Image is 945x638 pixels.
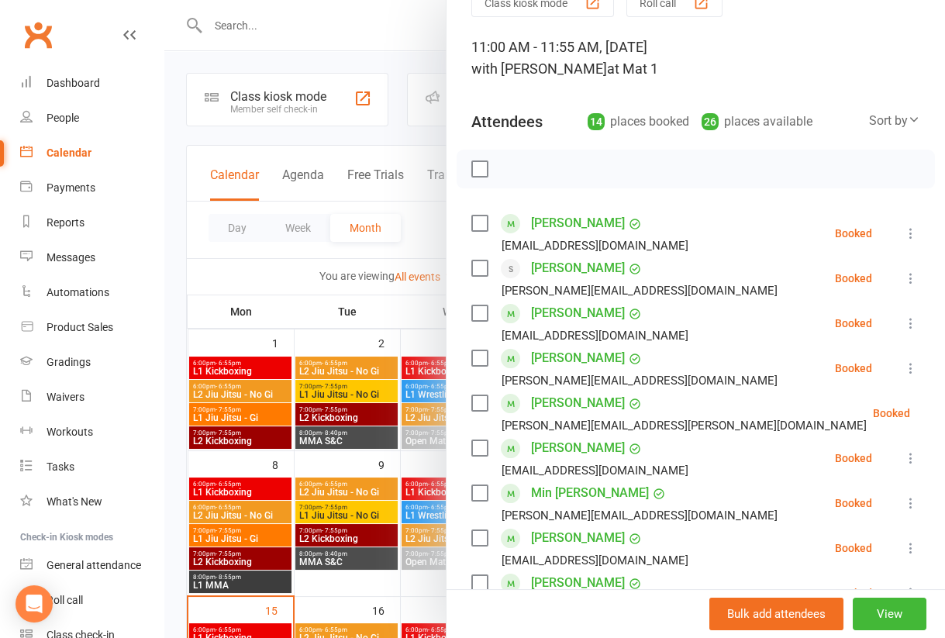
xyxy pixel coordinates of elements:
div: Waivers [47,391,84,403]
div: Booked [835,273,872,284]
div: Dashboard [47,77,100,89]
div: Booked [835,543,872,554]
a: [PERSON_NAME] [531,526,625,550]
div: Automations [47,286,109,298]
div: Open Intercom Messenger [16,585,53,622]
div: places booked [588,111,689,133]
a: Workouts [20,415,164,450]
div: Workouts [47,426,93,438]
a: Reports [20,205,164,240]
div: Payments [47,181,95,194]
div: Booked [873,408,910,419]
div: [EMAIL_ADDRESS][DOMAIN_NAME] [502,326,688,346]
div: Booked [835,453,872,464]
div: [PERSON_NAME][EMAIL_ADDRESS][DOMAIN_NAME] [502,505,778,526]
div: Messages [47,251,95,264]
a: Min [PERSON_NAME] [531,481,649,505]
div: General attendance [47,559,141,571]
div: 14 [588,113,605,130]
div: Sort by [869,111,920,131]
div: [EMAIL_ADDRESS][DOMAIN_NAME] [502,236,688,256]
div: Attendees [471,111,543,133]
div: People [47,112,79,124]
a: [PERSON_NAME] [531,256,625,281]
a: [PERSON_NAME] [531,301,625,326]
button: View [853,598,926,630]
div: Booked [835,588,872,598]
a: [PERSON_NAME] [531,346,625,371]
a: General attendance kiosk mode [20,548,164,583]
div: Calendar [47,147,91,159]
div: [PERSON_NAME][EMAIL_ADDRESS][PERSON_NAME][DOMAIN_NAME] [502,416,867,436]
div: [PERSON_NAME][EMAIL_ADDRESS][DOMAIN_NAME] [502,371,778,391]
div: Booked [835,363,872,374]
div: 26 [702,113,719,130]
a: Calendar [20,136,164,171]
a: Clubworx [19,16,57,54]
a: People [20,101,164,136]
span: at Mat 1 [607,60,658,77]
div: Roll call [47,594,83,606]
div: Product Sales [47,321,113,333]
div: places available [702,111,812,133]
a: Messages [20,240,164,275]
a: Roll call [20,583,164,618]
a: Waivers [20,380,164,415]
a: [PERSON_NAME] [531,391,625,416]
div: What's New [47,495,102,508]
a: Tasks [20,450,164,485]
a: Gradings [20,345,164,380]
span: with [PERSON_NAME] [471,60,607,77]
button: Bulk add attendees [709,598,843,630]
div: [EMAIL_ADDRESS][DOMAIN_NAME] [502,460,688,481]
div: Tasks [47,460,74,473]
div: [PERSON_NAME][EMAIL_ADDRESS][DOMAIN_NAME] [502,281,778,301]
div: 11:00 AM - 11:55 AM, [DATE] [471,36,920,80]
div: Gradings [47,356,91,368]
a: Dashboard [20,66,164,101]
div: Booked [835,228,872,239]
a: Automations [20,275,164,310]
a: What's New [20,485,164,519]
a: [PERSON_NAME] [531,571,625,595]
a: [PERSON_NAME] [531,211,625,236]
div: Reports [47,216,84,229]
a: Product Sales [20,310,164,345]
a: Payments [20,171,164,205]
div: Booked [835,318,872,329]
div: Booked [835,498,872,509]
div: [EMAIL_ADDRESS][DOMAIN_NAME] [502,550,688,571]
a: [PERSON_NAME] [531,436,625,460]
